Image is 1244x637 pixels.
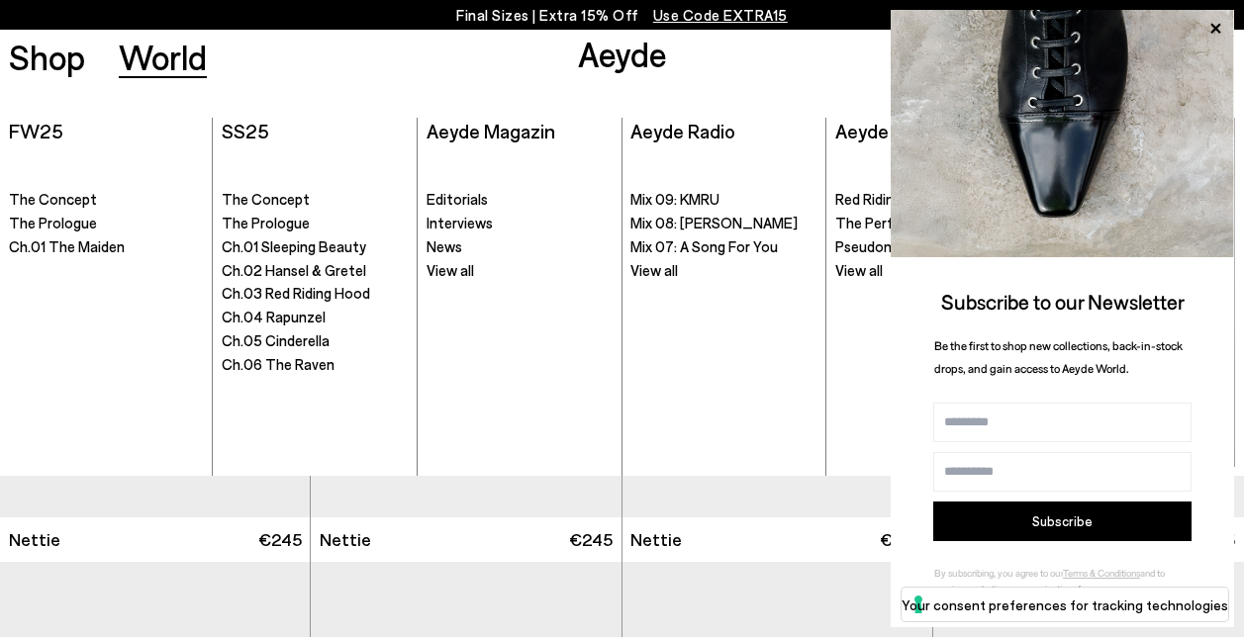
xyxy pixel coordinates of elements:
[427,119,555,142] a: Aeyde Magazin
[835,190,1022,210] a: Red Riding Hood
[941,289,1185,314] span: Subscribe to our Newsletter
[9,214,204,233] a: The Prologue
[119,40,207,74] a: World
[835,214,1022,233] a: The Performance
[222,331,330,349] span: Ch.05 Cinderella
[835,190,940,208] span: Red Riding Hood
[891,10,1234,257] img: ca3f721fb6ff708a270709c41d776025.jpg
[427,190,613,210] a: Editorials
[630,261,678,279] span: View all
[630,261,816,281] a: View all
[222,119,269,142] a: SS25
[9,119,63,142] a: FW25
[456,3,788,28] p: Final Sizes | Extra 15% Off
[320,527,371,552] span: Nettie
[222,284,370,302] span: Ch.03 Red Riding Hood
[880,527,923,552] span: €245
[222,308,408,327] a: Ch.04 Rapunzel
[835,214,951,231] span: The Performance
[427,214,493,231] span: Interviews
[569,527,613,552] span: €245
[222,214,408,233] a: The Prologue
[630,214,816,233] a: Mix 08: [PERSON_NAME]
[427,261,474,279] span: View all
[835,237,928,255] span: Pseudonymity
[933,501,1192,541] button: Subscribe
[311,517,621,562] a: Nettie €245
[835,119,927,142] a: Aeyde Film
[427,261,613,281] a: View all
[934,338,1183,375] span: Be the first to shop new collections, back-in-stock drops, and gain access to Aeyde World.
[222,308,326,325] span: Ch.04 Rapunzel
[222,190,408,210] a: The Concept
[222,261,408,281] a: Ch.02 Hansel & Gretel
[427,237,613,257] a: News
[427,214,613,233] a: Interviews
[9,40,85,74] a: Shop
[222,237,408,257] a: Ch.01 Sleeping Beauty
[630,527,682,552] span: Nettie
[934,567,1063,579] span: By subscribing, you agree to our
[9,190,204,210] a: The Concept
[902,588,1228,621] button: Your consent preferences for tracking technologies
[222,355,408,375] a: Ch.06 The Raven
[9,237,204,257] a: Ch.01 The Maiden
[630,190,719,208] span: Mix 09: KMRU
[630,190,816,210] a: Mix 09: KMRU
[222,190,310,208] span: The Concept
[835,261,1022,281] a: View all
[427,190,488,208] span: Editorials
[630,237,778,255] span: Mix 07: A Song For You
[9,214,97,231] span: The Prologue
[835,237,1022,257] a: Pseudonymity
[835,261,883,279] span: View all
[222,261,366,279] span: Ch.02 Hansel & Gretel
[9,237,125,255] span: Ch.01 The Maiden
[9,527,60,552] span: Nettie
[222,355,335,373] span: Ch.06 The Raven
[222,331,408,351] a: Ch.05 Cinderella
[9,190,97,208] span: The Concept
[222,214,310,231] span: The Prologue
[630,119,735,142] a: Aeyde Radio
[630,237,816,257] a: Mix 07: A Song For You
[902,594,1228,615] label: Your consent preferences for tracking technologies
[258,527,302,552] span: €245
[630,214,798,231] span: Mix 08: [PERSON_NAME]
[622,517,932,562] a: Nettie €245
[578,33,667,74] a: Aeyde
[653,6,788,24] span: Navigate to /collections/ss25-final-sizes
[222,237,366,255] span: Ch.01 Sleeping Beauty
[222,284,408,304] a: Ch.03 Red Riding Hood
[1063,567,1140,579] a: Terms & Conditions
[427,237,462,255] span: News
